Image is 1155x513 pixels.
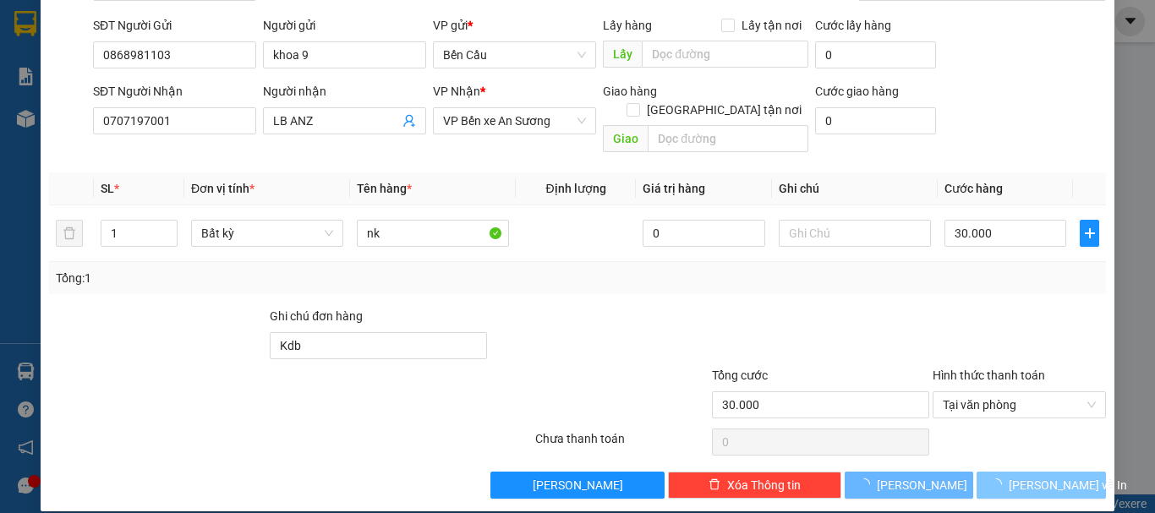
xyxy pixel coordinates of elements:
strong: ĐỒNG PHƯỚC [134,9,232,24]
div: Người gửi [263,16,426,35]
span: 15:09:49 [DATE] [37,123,103,133]
img: logo [6,10,81,85]
span: In ngày: [5,123,103,133]
button: [PERSON_NAME] [490,472,664,499]
span: Tại văn phòng [943,392,1096,417]
span: [PERSON_NAME]: [5,109,178,119]
span: loading [990,478,1009,490]
span: Bến xe [GEOGRAPHIC_DATA] [134,27,227,48]
input: VD: Bàn, Ghế [357,220,509,247]
input: Dọc đường [642,41,808,68]
label: Cước giao hàng [815,85,899,98]
button: plus [1080,220,1099,247]
input: Ghi chú đơn hàng [270,332,487,359]
span: [PERSON_NAME] [877,476,967,494]
span: VPBC1510250013 [85,107,178,120]
input: Cước lấy hàng [815,41,936,68]
span: loading [858,478,877,490]
input: 0 [643,220,764,247]
span: Giao [603,125,648,152]
span: [GEOGRAPHIC_DATA] tận nơi [640,101,808,119]
span: [PERSON_NAME] và In [1009,476,1127,494]
span: Lấy tận nơi [735,16,808,35]
span: [PERSON_NAME] [533,476,623,494]
span: Bến Cầu [443,42,586,68]
span: Giá trị hàng [643,182,705,195]
span: Lấy [603,41,642,68]
span: Lấy hàng [603,19,652,32]
input: Cước giao hàng [815,107,936,134]
label: Hình thức thanh toán [933,368,1045,382]
span: ----------------------------------------- [46,91,207,105]
button: [PERSON_NAME] và In [977,472,1106,499]
span: Tổng cước [712,368,768,382]
button: delete [56,220,83,247]
span: Đơn vị tính [191,182,255,195]
div: VP gửi [433,16,596,35]
span: Hotline: 19001152 [134,75,207,85]
span: user-add [402,114,416,128]
span: Bất kỳ [201,221,333,246]
div: Tổng: 1 [56,269,447,287]
span: VP Nhận [433,85,480,98]
th: Ghi chú [772,172,938,205]
div: Người nhận [263,82,426,101]
span: 01 Võ Văn Truyện, KP.1, Phường 2 [134,51,233,72]
button: [PERSON_NAME] [845,472,974,499]
button: deleteXóa Thông tin [668,472,841,499]
label: Ghi chú đơn hàng [270,309,363,323]
span: Cước hàng [944,182,1003,195]
input: Ghi Chú [779,220,931,247]
div: Chưa thanh toán [534,429,710,459]
div: SĐT Người Nhận [93,82,256,101]
span: Xóa Thông tin [727,476,801,494]
span: Định lượng [545,182,605,195]
input: Dọc đường [648,125,808,152]
label: Cước lấy hàng [815,19,891,32]
span: plus [1081,226,1098,240]
span: Giao hàng [603,85,657,98]
span: delete [709,478,720,492]
div: SĐT Người Gửi [93,16,256,35]
span: VP Bến xe An Sương [443,108,586,134]
span: SL [101,182,114,195]
span: Tên hàng [357,182,412,195]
